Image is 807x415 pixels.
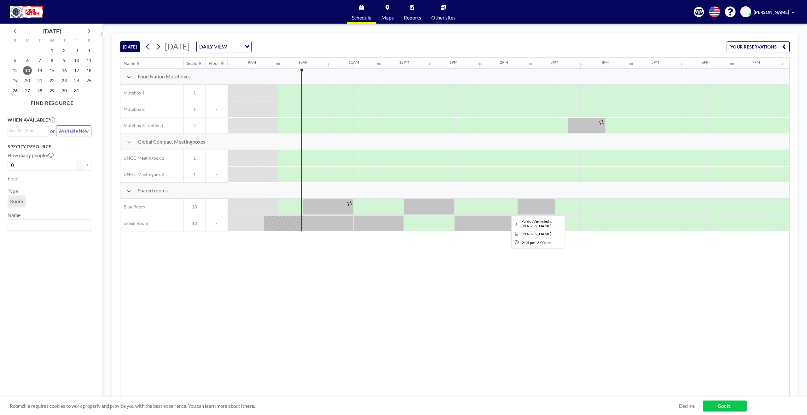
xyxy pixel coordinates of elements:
div: 7PM [752,60,760,65]
div: 30 [427,62,431,66]
span: DAILY VIEW [198,43,228,51]
button: - [76,160,84,170]
div: 30 [629,62,633,66]
div: T [34,37,46,45]
div: 30 [478,62,482,66]
button: YOUR RESERVATIONS [727,41,790,52]
span: Sunday, October 5, 2025 [11,56,20,65]
span: Schedule [352,15,371,20]
div: Search for option [8,126,49,135]
span: UNGC Meetingbox 1 [120,155,164,161]
div: Seats [187,60,197,66]
span: Saturday, October 11, 2025 [84,56,93,65]
div: T [58,37,70,45]
button: [DATE] [120,41,140,52]
span: - [206,155,228,161]
span: [DATE] [165,42,190,51]
span: Thursday, October 2, 2025 [60,46,69,55]
input: Search for option [9,221,88,229]
div: 9AM [248,60,256,65]
span: UNGC Meetingbox 2 [120,172,164,177]
span: 3:00 PM [537,240,551,245]
span: Tuesday, October 14, 2025 [35,66,44,75]
span: Thursday, October 30, 2025 [60,86,69,95]
div: W [46,37,58,45]
span: Wednesday, October 22, 2025 [48,76,56,85]
div: Search for option [197,41,251,52]
div: 12PM [399,60,409,65]
span: Wednesday, October 1, 2025 [48,46,56,55]
div: 30 [528,62,532,66]
span: - [206,220,228,226]
span: - [206,90,228,96]
div: [DATE] [43,27,61,36]
span: Maps [381,15,394,20]
div: 2PM [500,60,508,65]
span: Food Nation Muteboxes [138,73,191,80]
button: Available Now [56,125,91,136]
a: Got it! [703,401,747,412]
span: 1 [184,106,205,112]
span: or [50,128,55,134]
input: Search for option [9,127,45,134]
span: Friday, October 31, 2025 [72,86,81,95]
span: Friday, October 10, 2025 [72,56,81,65]
div: 5PM [651,60,659,65]
div: 30 [226,62,229,66]
span: Saturday, October 4, 2025 [84,46,93,55]
div: 4PM [601,60,609,65]
div: 10AM [298,60,309,65]
span: - [206,106,228,112]
span: Mutebox 1 [120,90,145,96]
span: Thursday, October 9, 2025 [60,56,69,65]
a: Decline [679,403,695,409]
span: 1 [184,155,205,161]
span: Sunday, October 12, 2025 [11,66,20,75]
div: 3PM [550,60,558,65]
span: Tuesday, October 7, 2025 [35,56,44,65]
span: Monday, October 6, 2025 [23,56,32,65]
span: Thursday, October 23, 2025 [60,76,69,85]
span: - [206,123,228,128]
div: Search for option [8,220,91,230]
label: Floor [8,175,19,182]
div: Floor [209,60,219,66]
span: Shared rooms [138,187,168,194]
span: - [206,172,228,177]
span: - [206,204,228,210]
span: Wednesday, October 15, 2025 [48,66,56,75]
span: Other sites [431,15,456,20]
span: Friday, October 24, 2025 [72,76,81,85]
div: 30 [781,62,784,66]
span: Room [10,198,23,204]
input: Search for option [229,43,241,51]
div: 11AM [349,60,359,65]
span: Wednesday, October 8, 2025 [48,56,56,65]
label: Name [8,212,20,218]
div: 30 [276,62,280,66]
div: F [70,37,83,45]
span: Roomzilla requires cookies to work properly and provide you with the best experience. You can lea... [10,403,679,409]
label: How many people? [8,152,54,158]
span: Tuesday, October 21, 2025 [35,76,44,85]
div: 6PM [702,60,710,65]
span: Tuesday, October 28, 2025 [35,86,44,95]
label: Type [8,188,18,194]
span: Green Room [120,220,148,226]
span: Pardot Værksted v. Henrik [521,219,552,228]
h4: FIND RESOURCE [8,97,96,106]
span: 10 [184,220,205,226]
a: here. [244,403,255,409]
span: 20 [184,204,205,210]
span: Mutebox 3 - dobbelt [120,123,163,128]
div: 30 [680,62,683,66]
div: 30 [579,62,583,66]
span: Available Now [59,128,89,134]
span: 1 [184,172,205,177]
span: Reports [404,15,421,20]
span: Friday, October 3, 2025 [72,46,81,55]
div: 30 [377,62,381,66]
span: 1 [184,90,205,96]
div: Name [124,60,135,66]
div: S [9,37,21,45]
